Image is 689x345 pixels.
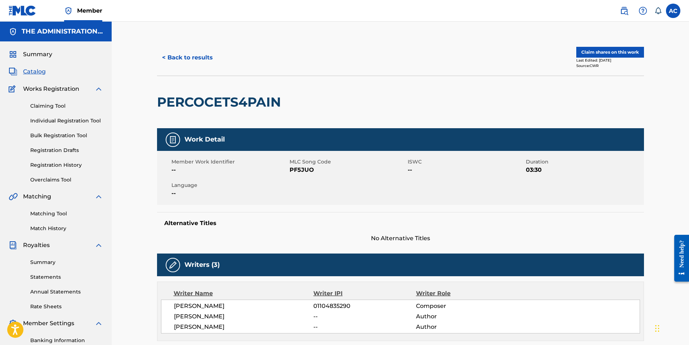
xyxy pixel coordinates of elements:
[164,220,637,227] h5: Alternative Titles
[526,166,642,174] span: 03:30
[23,192,51,201] span: Matching
[94,192,103,201] img: expand
[64,6,73,15] img: Top Rightsholder
[30,161,103,169] a: Registration History
[620,6,628,15] img: search
[639,6,647,15] img: help
[184,135,225,144] h5: Work Detail
[157,234,644,243] span: No Alternative Titles
[408,158,524,166] span: ISWC
[30,273,103,281] a: Statements
[9,50,17,59] img: Summary
[313,323,416,331] span: --
[30,117,103,125] a: Individual Registration Tool
[416,289,509,298] div: Writer Role
[171,182,288,189] span: Language
[22,27,103,36] h5: THE ADMINISTRATION MP INC
[576,63,644,68] div: Source: CWR
[169,135,177,144] img: Work Detail
[30,210,103,218] a: Matching Tool
[184,261,220,269] h5: Writers (3)
[669,229,689,287] iframe: Resource Center
[30,102,103,110] a: Claiming Tool
[576,58,644,63] div: Last Edited: [DATE]
[30,147,103,154] a: Registration Drafts
[94,319,103,328] img: expand
[636,4,650,18] div: Help
[174,289,314,298] div: Writer Name
[9,85,18,93] img: Works Registration
[655,318,659,339] div: Drag
[171,166,288,174] span: --
[23,85,79,93] span: Works Registration
[666,4,680,18] div: User Menu
[9,241,17,250] img: Royalties
[416,312,509,321] span: Author
[9,67,17,76] img: Catalog
[169,261,177,269] img: Writers
[313,312,416,321] span: --
[23,67,46,76] span: Catalog
[30,303,103,310] a: Rate Sheets
[313,302,416,310] span: 01104835290
[174,323,314,331] span: [PERSON_NAME]
[576,47,644,58] button: Claim shares on this work
[617,4,631,18] a: Public Search
[416,302,509,310] span: Composer
[313,289,416,298] div: Writer IPI
[157,94,285,110] h2: PERCOCETS4PAIN
[290,158,406,166] span: MLC Song Code
[526,158,642,166] span: Duration
[171,189,288,198] span: --
[9,27,17,36] img: Accounts
[9,67,46,76] a: CatalogCatalog
[290,166,406,174] span: PF5JUO
[30,259,103,266] a: Summary
[30,288,103,296] a: Annual Statements
[30,132,103,139] a: Bulk Registration Tool
[30,176,103,184] a: Overclaims Tool
[9,5,36,16] img: MLC Logo
[30,337,103,344] a: Banking Information
[23,241,50,250] span: Royalties
[94,85,103,93] img: expand
[77,6,102,15] span: Member
[30,225,103,232] a: Match History
[654,7,662,14] div: Notifications
[94,241,103,250] img: expand
[416,323,509,331] span: Author
[174,302,314,310] span: [PERSON_NAME]
[23,50,52,59] span: Summary
[653,310,689,345] iframe: Chat Widget
[9,319,17,328] img: Member Settings
[9,192,18,201] img: Matching
[174,312,314,321] span: [PERSON_NAME]
[408,166,524,174] span: --
[9,50,52,59] a: SummarySummary
[171,158,288,166] span: Member Work Identifier
[23,319,74,328] span: Member Settings
[157,49,218,67] button: < Back to results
